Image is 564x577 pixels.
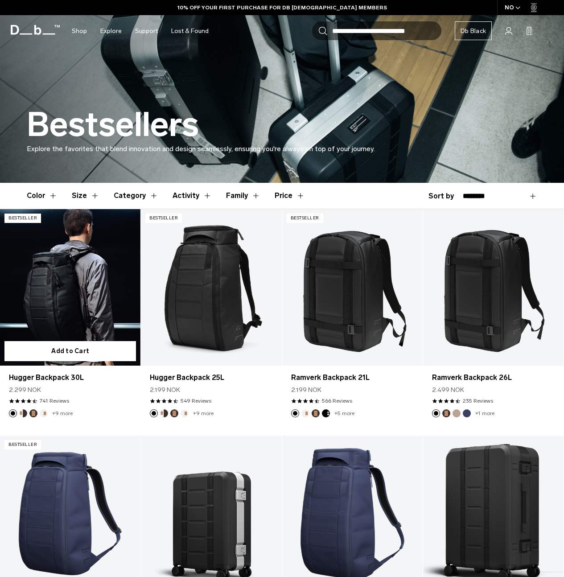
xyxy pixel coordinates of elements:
[312,409,320,417] button: Espresso
[463,397,493,405] a: 235 reviews
[432,372,555,383] a: Ramverk Backpack 26L
[27,144,375,153] span: Explore the favorites that blend innovation and design seamlessly, ensuring you're always on top ...
[423,209,564,365] a: Ramverk Backpack 26L
[282,209,423,365] a: Ramverk Backpack 21L
[135,15,158,47] a: Support
[455,21,492,40] a: Db Black
[9,409,17,417] button: Black Out
[442,409,450,417] button: Espresso
[275,183,305,209] button: Toggle Price
[301,409,309,417] button: Oatmilk
[463,409,471,417] button: Blue Hour
[181,409,189,417] button: Oatmilk
[9,372,132,383] a: Hugger Backpack 30L
[170,409,178,417] button: Espresso
[453,409,461,417] button: Fogbow Beige
[334,410,354,416] a: +5 more
[322,409,330,417] button: Charcoal Grey
[177,4,387,12] a: 10% OFF YOUR FIRST PURCHASE FOR DB [DEMOGRAPHIC_DATA] MEMBERS
[150,409,158,417] button: Black Out
[160,409,168,417] button: Cappuccino
[475,410,494,416] a: +1 more
[29,409,37,417] button: Espresso
[100,15,122,47] a: Explore
[432,409,440,417] button: Black Out
[65,15,215,47] nav: Main Navigation
[145,214,182,223] p: Bestseller
[141,209,281,365] a: Hugger Backpack 25L
[72,15,87,47] a: Shop
[432,385,464,395] span: 2.499 NOK
[322,397,352,405] a: 566 reviews
[291,372,414,383] a: Ramverk Backpack 21L
[193,410,214,416] a: +9 more
[181,397,211,405] a: 549 reviews
[27,107,199,144] h1: Bestsellers
[40,409,48,417] button: Oatmilk
[40,397,69,405] a: 741 reviews
[150,372,272,383] a: Hugger Backpack 25L
[287,214,323,223] p: Bestseller
[4,341,136,361] button: Add to Cart
[19,409,27,417] button: Cappuccino
[291,385,321,395] span: 2.199 NOK
[226,183,260,209] button: Toggle Filter
[150,385,180,395] span: 2.199 NOK
[171,15,209,47] a: Lost & Found
[52,410,73,416] a: +9 more
[9,385,41,395] span: 2.299 NOK
[4,440,41,449] p: Bestseller
[114,183,158,209] button: Toggle Filter
[291,409,299,417] button: Black Out
[4,214,41,223] p: Bestseller
[72,183,99,209] button: Toggle Filter
[173,183,212,209] button: Toggle Filter
[27,183,58,209] button: Toggle Filter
